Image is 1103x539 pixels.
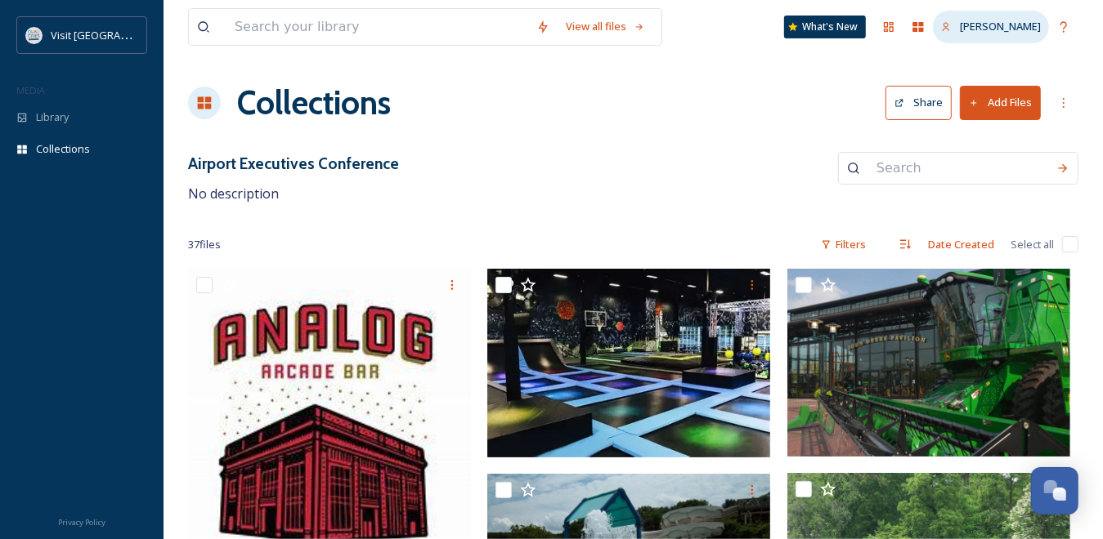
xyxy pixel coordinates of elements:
[784,16,866,38] a: What's New
[36,109,69,125] span: Library
[933,11,1049,42] a: [PERSON_NAME]
[1011,237,1054,252] span: Select all
[188,237,221,252] span: 37 file s
[226,9,528,45] input: Search your library
[920,229,1002,261] div: Date Created
[58,517,105,528] span: Privacy Policy
[188,185,279,203] span: No description
[58,511,105,531] a: Privacy Policy
[1031,467,1078,514] button: Open Chat
[960,19,1041,33] span: [PERSON_NAME]
[787,269,1070,457] img: JDP Hardscape 1.jpg
[188,152,399,176] h3: Airport Executives Conference
[813,229,874,261] div: Filters
[886,86,952,119] button: Share
[36,141,90,157] span: Collections
[16,84,45,96] span: MEDIA
[487,269,770,457] img: OIP.webp
[558,11,653,42] a: View all files
[26,27,43,43] img: QCCVB_VISIT_vert_logo_4c_tagline_122019.svg
[51,27,177,42] span: Visit [GEOGRAPHIC_DATA]
[868,150,1048,186] input: Search
[237,78,391,127] a: Collections
[960,86,1041,119] button: Add Files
